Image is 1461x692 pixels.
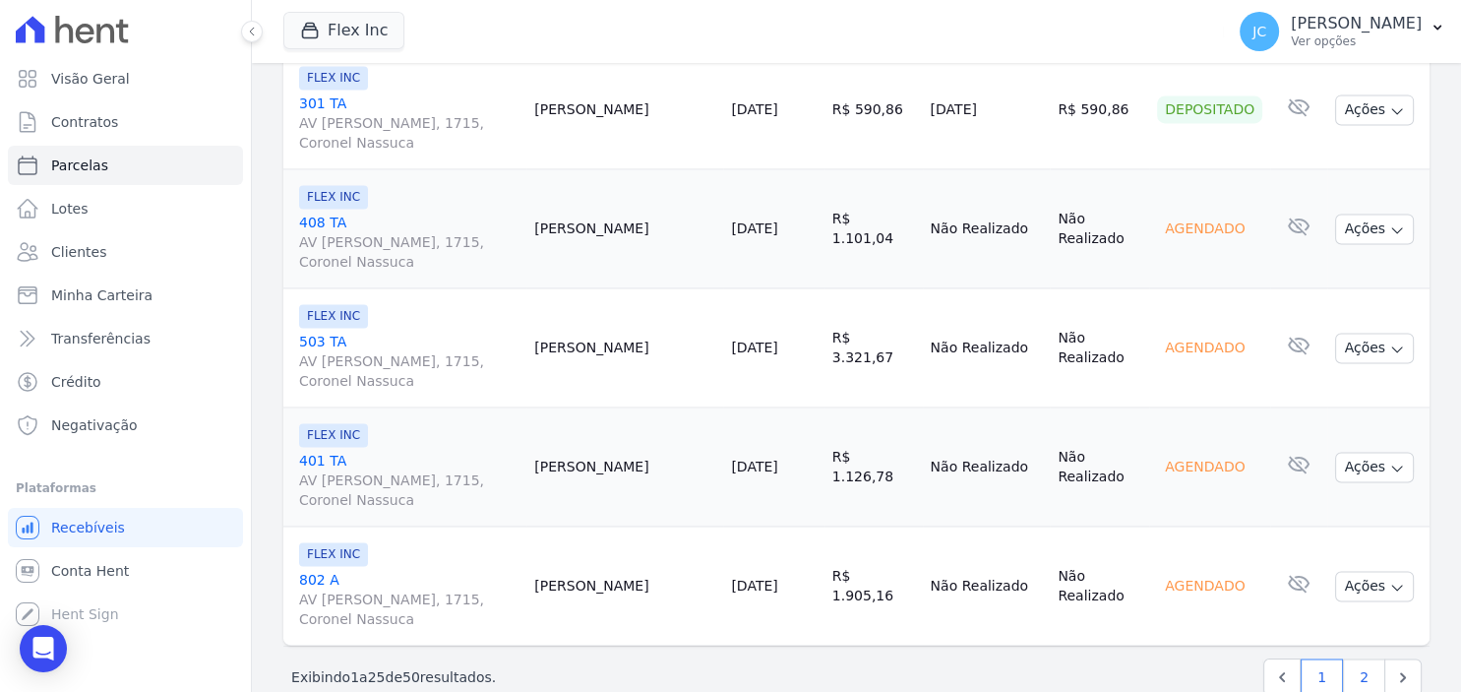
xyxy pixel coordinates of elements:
[731,220,777,236] a: [DATE]
[526,527,723,646] td: [PERSON_NAME]
[299,590,518,629] span: AV [PERSON_NAME], 1715, Coronel Nassuca
[1157,453,1252,480] div: Agendado
[824,288,923,408] td: R$ 3.321,67
[299,66,368,90] span: FLEX INC
[8,102,243,142] a: Contratos
[731,578,777,594] a: [DATE]
[1050,527,1149,646] td: Não Realizado
[731,340,777,355] a: [DATE]
[8,232,243,272] a: Clientes
[51,69,130,89] span: Visão Geral
[51,242,106,262] span: Clientes
[1157,215,1252,242] div: Agendado
[402,669,420,685] span: 50
[8,406,243,445] a: Negativação
[526,169,723,288] td: [PERSON_NAME]
[51,156,108,175] span: Parcelas
[291,667,496,687] p: Exibindo a de resultados.
[299,570,518,629] a: 802 AAV [PERSON_NAME], 1715, Coronel Nassuca
[8,189,243,228] a: Lotes
[299,185,368,209] span: FLEX INC
[51,372,101,392] span: Crédito
[1157,572,1252,599] div: Agendado
[1252,25,1266,38] span: JC
[1291,33,1422,49] p: Ver opções
[1157,334,1252,361] div: Agendado
[1050,408,1149,527] td: Não Realizado
[1335,333,1414,363] button: Ações
[1335,452,1414,482] button: Ações
[824,408,923,527] td: R$ 1.126,78
[923,288,1051,408] td: Não Realizado
[283,12,404,49] button: Flex Inc
[299,232,518,272] span: AV [PERSON_NAME], 1715, Coronel Nassuca
[51,285,152,305] span: Minha Carteira
[8,362,243,402] a: Crédito
[526,288,723,408] td: [PERSON_NAME]
[923,169,1051,288] td: Não Realizado
[731,459,777,474] a: [DATE]
[20,625,67,672] div: Open Intercom Messenger
[824,50,923,169] td: R$ 590,86
[526,408,723,527] td: [PERSON_NAME]
[299,351,518,391] span: AV [PERSON_NAME], 1715, Coronel Nassuca
[299,423,368,447] span: FLEX INC
[1050,50,1149,169] td: R$ 590,86
[923,527,1051,646] td: Não Realizado
[299,471,518,510] span: AV [PERSON_NAME], 1715, Coronel Nassuca
[299,451,518,510] a: 401 TAAV [PERSON_NAME], 1715, Coronel Nassuca
[1050,169,1149,288] td: Não Realizado
[8,276,243,315] a: Minha Carteira
[350,669,359,685] span: 1
[1224,4,1461,59] button: JC [PERSON_NAME] Ver opções
[731,101,777,117] a: [DATE]
[1050,288,1149,408] td: Não Realizado
[299,332,518,391] a: 503 TAAV [PERSON_NAME], 1715, Coronel Nassuca
[16,476,235,500] div: Plataformas
[1335,94,1414,125] button: Ações
[1335,571,1414,601] button: Ações
[1335,214,1414,244] button: Ações
[368,669,386,685] span: 25
[299,304,368,328] span: FLEX INC
[299,113,518,153] span: AV [PERSON_NAME], 1715, Coronel Nassuca
[8,59,243,98] a: Visão Geral
[824,527,923,646] td: R$ 1.905,16
[51,561,129,581] span: Conta Hent
[923,408,1051,527] td: Não Realizado
[526,50,723,169] td: [PERSON_NAME]
[1157,95,1262,123] div: Depositado
[51,518,125,537] span: Recebíveis
[8,551,243,591] a: Conta Hent
[299,542,368,566] span: FLEX INC
[51,415,138,435] span: Negativação
[824,169,923,288] td: R$ 1.101,04
[51,329,151,348] span: Transferências
[299,213,518,272] a: 408 TAAV [PERSON_NAME], 1715, Coronel Nassuca
[51,199,89,219] span: Lotes
[8,146,243,185] a: Parcelas
[8,508,243,547] a: Recebíveis
[8,319,243,358] a: Transferências
[51,112,118,132] span: Contratos
[1291,14,1422,33] p: [PERSON_NAME]
[923,50,1051,169] td: [DATE]
[299,94,518,153] a: 301 TAAV [PERSON_NAME], 1715, Coronel Nassuca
